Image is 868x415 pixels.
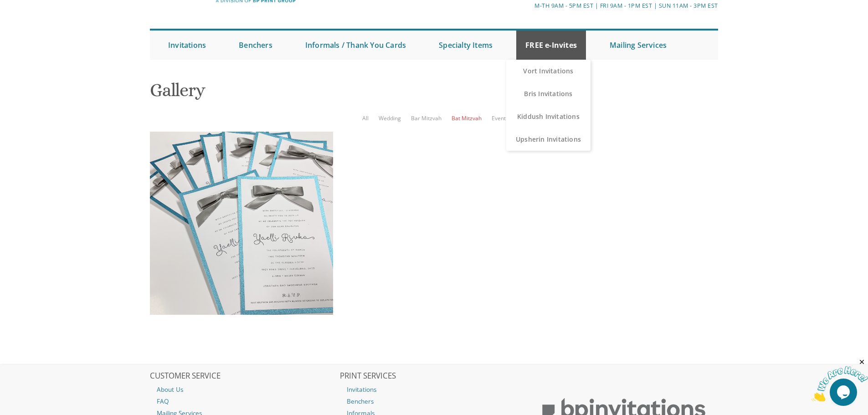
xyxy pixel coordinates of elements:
[150,395,339,407] a: FAQ
[150,372,339,381] h2: CUSTOMER SERVICE
[516,31,586,60] a: FREE e-Invites
[506,60,591,82] a: Vort Invitations
[601,31,676,60] a: Mailing Services
[340,384,529,395] a: Invitations
[379,114,401,122] a: Wedding
[159,31,215,60] a: Invitations
[492,114,506,122] a: Event
[812,358,868,401] iframe: chat widget
[506,128,591,151] a: Upsherin Invitations
[230,31,282,60] a: Benchers
[150,80,718,107] h1: Gallery
[430,31,502,60] a: Specialty Items
[150,384,339,395] a: About Us
[362,114,369,122] a: All
[506,82,591,105] a: Bris Invitations
[452,114,482,122] a: Bat Mitzvah
[411,114,442,122] a: Bar Mitzvah
[340,395,529,407] a: Benchers
[340,1,718,10] div: M-Th 9am - 5pm EST | Fri 9am - 1pm EST | Sun 11am - 3pm EST
[506,105,591,128] a: Kiddush Invitations
[296,31,415,60] a: Informals / Thank You Cards
[340,372,529,381] h2: PRINT SERVICES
